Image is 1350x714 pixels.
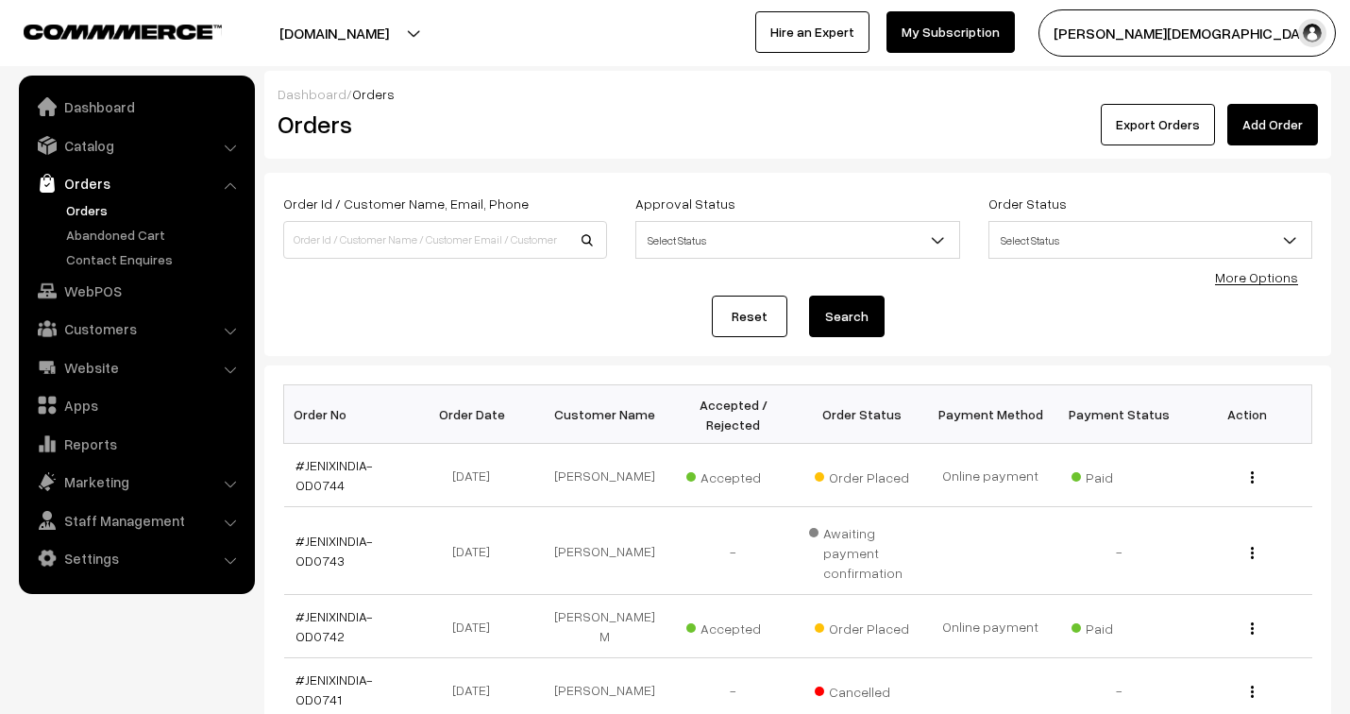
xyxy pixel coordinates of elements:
[1055,385,1183,444] th: Payment Status
[24,312,248,346] a: Customers
[278,86,346,102] a: Dashboard
[213,9,455,57] button: [DOMAIN_NAME]
[61,225,248,245] a: Abandoned Cart
[1251,686,1254,698] img: Menu
[24,166,248,200] a: Orders
[712,296,787,337] a: Reset
[1072,614,1166,638] span: Paid
[686,463,781,487] span: Accepted
[1101,104,1215,145] button: Export Orders
[1055,507,1183,595] td: -
[61,200,248,220] a: Orders
[413,507,541,595] td: [DATE]
[815,677,909,702] span: Cancelled
[541,595,669,658] td: [PERSON_NAME] M
[635,194,735,213] label: Approval Status
[283,221,607,259] input: Order Id / Customer Name / Customer Email / Customer Phone
[295,457,373,493] a: #JENIXINDIA-OD0744
[61,249,248,269] a: Contact Enquires
[352,86,395,102] span: Orders
[24,90,248,124] a: Dashboard
[1215,269,1298,285] a: More Options
[24,503,248,537] a: Staff Management
[755,11,869,53] a: Hire an Expert
[1251,622,1254,635] img: Menu
[24,274,248,308] a: WebPOS
[635,221,959,259] span: Select Status
[926,444,1055,507] td: Online payment
[798,385,926,444] th: Order Status
[1298,19,1326,47] img: user
[541,444,669,507] td: [PERSON_NAME]
[815,614,909,638] span: Order Placed
[24,541,248,575] a: Settings
[1183,385,1311,444] th: Action
[686,614,781,638] span: Accepted
[295,671,373,707] a: #JENIXINDIA-OD0741
[413,385,541,444] th: Order Date
[988,194,1067,213] label: Order Status
[1251,547,1254,559] img: Menu
[541,385,669,444] th: Customer Name
[24,388,248,422] a: Apps
[295,533,373,569] a: #JENIXINDIA-OD0743
[988,221,1312,259] span: Select Status
[1038,9,1336,57] button: [PERSON_NAME][DEMOGRAPHIC_DATA]
[24,19,189,42] a: COMMMERCE
[809,518,915,583] span: Awaiting payment confirmation
[669,385,798,444] th: Accepted / Rejected
[926,385,1055,444] th: Payment Method
[809,296,885,337] button: Search
[284,385,413,444] th: Order No
[24,128,248,162] a: Catalog
[926,595,1055,658] td: Online payment
[278,84,1318,104] div: /
[278,110,605,139] h2: Orders
[886,11,1015,53] a: My Subscription
[24,25,222,39] img: COMMMERCE
[669,507,798,595] td: -
[1072,463,1166,487] span: Paid
[541,507,669,595] td: [PERSON_NAME]
[413,595,541,658] td: [DATE]
[413,444,541,507] td: [DATE]
[636,224,958,257] span: Select Status
[24,465,248,499] a: Marketing
[1227,104,1318,145] a: Add Order
[283,194,529,213] label: Order Id / Customer Name, Email, Phone
[24,350,248,384] a: Website
[989,224,1311,257] span: Select Status
[815,463,909,487] span: Order Placed
[1251,471,1254,484] img: Menu
[295,608,373,644] a: #JENIXINDIA-OD0742
[24,427,248,461] a: Reports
